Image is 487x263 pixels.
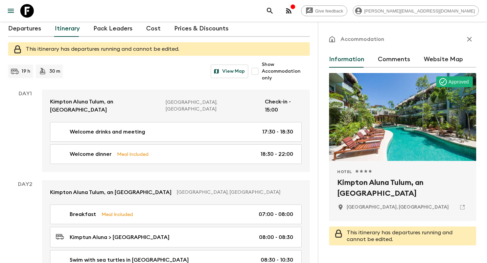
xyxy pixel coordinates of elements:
[329,73,476,161] div: Photo of Kimpton Aluna Tulum, an IHG Hotel
[50,227,302,247] a: Kimptun Aluna > [GEOGRAPHIC_DATA]08:00 - 08:30
[50,122,302,142] a: Welcome drinks and meeting17:30 - 18:30
[70,233,169,241] p: Kimptun Aluna > [GEOGRAPHIC_DATA]
[347,230,453,242] span: This itinerary has departures running and cannot be edited.
[93,21,133,37] a: Pack Leaders
[166,99,260,113] p: [GEOGRAPHIC_DATA], [GEOGRAPHIC_DATA]
[50,205,302,224] a: BreakfastMeal Included07:00 - 08:00
[8,21,41,37] a: Departures
[42,90,310,122] a: Kimpton Aluna Tulum, an [GEOGRAPHIC_DATA][GEOGRAPHIC_DATA], [GEOGRAPHIC_DATA]Check-in - 15:00
[70,210,96,218] p: Breakfast
[329,51,364,68] button: Information
[4,4,18,18] button: menu
[337,177,468,199] h2: Kimpton Aluna Tulum, an [GEOGRAPHIC_DATA]
[177,189,296,196] p: [GEOGRAPHIC_DATA], [GEOGRAPHIC_DATA]
[347,204,449,211] p: Tulum, Mexico
[424,51,463,68] button: Website Map
[49,68,60,75] p: 30 m
[26,46,179,52] span: This itinerary has departures running and cannot be edited.
[448,78,469,85] p: Approved
[259,233,293,241] p: 08:00 - 08:30
[262,128,293,136] p: 17:30 - 18:30
[311,8,347,14] span: Give feedback
[361,8,479,14] span: [PERSON_NAME][EMAIL_ADDRESS][DOMAIN_NAME]
[353,5,479,16] div: [PERSON_NAME][EMAIL_ADDRESS][DOMAIN_NAME]
[50,144,302,164] a: Welcome dinnerMeal Included18:30 - 22:00
[265,98,302,114] p: Check-in - 15:00
[337,169,352,174] span: Hotel
[8,180,42,188] p: Day 2
[50,98,160,114] p: Kimpton Aluna Tulum, an [GEOGRAPHIC_DATA]
[260,150,293,158] p: 18:30 - 22:00
[378,51,410,68] button: Comments
[341,35,384,43] p: Accommodation
[50,188,171,196] p: Kimpton Aluna Tulum, an [GEOGRAPHIC_DATA]
[42,180,310,205] a: Kimpton Aluna Tulum, an [GEOGRAPHIC_DATA][GEOGRAPHIC_DATA], [GEOGRAPHIC_DATA]
[22,68,30,75] p: 19 h
[301,5,347,16] a: Give feedback
[55,21,80,37] a: Itinerary
[70,128,145,136] p: Welcome drinks and meeting
[211,65,248,78] button: View Map
[262,61,310,81] span: Show Accommodation only
[146,21,161,37] a: Cost
[117,150,148,158] p: Meal Included
[8,90,42,98] p: Day 1
[70,150,112,158] p: Welcome dinner
[174,21,229,37] a: Prices & Discounts
[259,210,293,218] p: 07:00 - 08:00
[263,4,277,18] button: search adventures
[101,211,133,218] p: Meal Included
